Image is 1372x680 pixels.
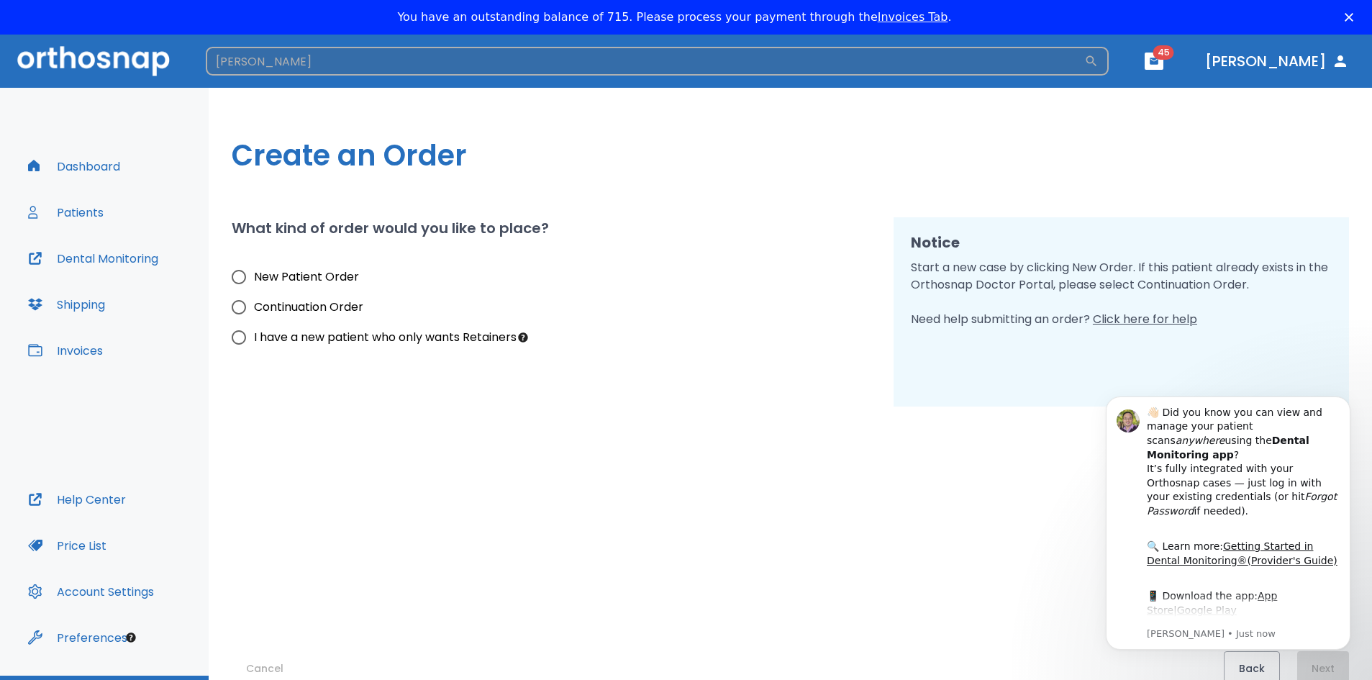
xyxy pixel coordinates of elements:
[911,259,1332,328] p: Start a new case by clicking New Order. If this patient already exists in the Orthosnap Doctor Po...
[19,241,167,276] button: Dental Monitoring
[1084,375,1372,673] iframe: Intercom notifications message
[17,46,170,76] img: Orthosnap
[397,10,951,24] div: You have an outstanding balance of 715. Please process your payment through the .
[254,329,517,346] span: I have a new patient who only wants Retainers
[19,195,112,230] button: Patients
[1199,48,1355,74] button: [PERSON_NAME]
[232,217,549,239] h2: What kind of order would you like to place?
[911,232,1332,253] h2: Notice
[19,574,163,609] button: Account Settings
[19,149,129,183] button: Dashboard
[19,482,135,517] button: Help Center
[1093,311,1197,327] span: Click here for help
[124,631,137,644] div: Tooltip anchor
[254,299,363,316] span: Continuation Order
[19,333,112,368] button: Invoices
[232,134,1349,177] h1: Create an Order
[19,620,136,655] button: Preferences
[1345,13,1359,22] div: Close
[206,47,1084,76] input: Search by Patient Name or Case #
[254,268,359,286] span: New Patient Order
[19,287,114,322] button: Shipping
[878,10,948,24] a: Invoices Tab
[1153,45,1174,60] span: 45
[517,331,530,344] div: Tooltip anchor
[19,528,115,563] button: Price List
